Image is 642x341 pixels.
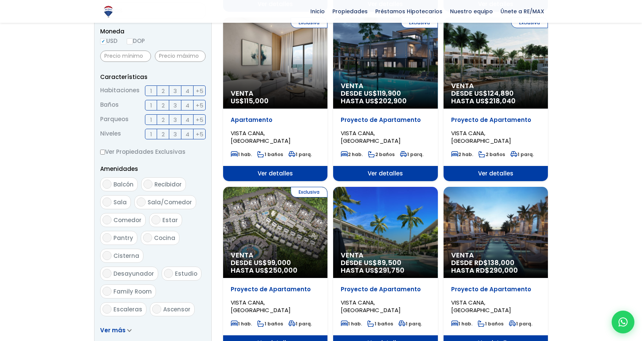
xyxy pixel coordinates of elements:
[451,286,540,293] p: Proyecto de Apartamento
[100,150,105,155] input: Ver Propiedades Exclusivas
[151,215,160,224] input: Estar
[377,88,401,98] span: 119,900
[152,305,161,314] input: Ascensor
[288,320,312,327] span: 1 parq.
[451,259,540,274] span: DESDE RD$
[451,151,473,158] span: 2 hab.
[164,269,173,278] input: Estudio
[100,129,121,139] span: Niveles
[102,233,112,242] input: Pantry
[269,265,297,275] span: 250,000
[341,286,430,293] p: Proyecto de Apartamento
[341,151,363,158] span: 2 hab.
[137,197,146,207] input: Sala/Comedor
[113,252,139,260] span: Cisterna
[186,101,189,110] span: 4
[162,129,165,139] span: 2
[478,320,504,327] span: 1 baños
[223,17,327,181] a: Exclusiva Venta US$115,000 Apartamento VISTA CANA, [GEOGRAPHIC_DATA] 1 hab. 1 baños 1 parq. Ver d...
[478,151,505,158] span: 2 baños
[102,287,112,296] input: Family Room
[186,115,189,125] span: 4
[451,129,511,145] span: VISTA CANA, [GEOGRAPHIC_DATA]
[102,180,112,189] input: Balcón
[497,6,548,17] span: Únete a RE/MAX
[341,90,430,105] span: DESDE US$
[333,17,437,181] a: Exclusiva Venta DESDE US$119,900 HASTA US$202,900 Proyecto de Apartamento VISTA CANA, [GEOGRAPHIC...
[288,151,312,158] span: 1 parq.
[102,305,112,314] input: Escaleras
[231,96,269,106] span: US$
[154,180,182,188] span: Recibidor
[162,115,165,125] span: 2
[398,320,422,327] span: 1 parq.
[291,187,327,197] span: Exclusiva
[231,151,252,158] span: 1 hab.
[367,320,393,327] span: 1 baños
[401,17,438,28] span: Exclusiva
[488,258,515,267] span: 138,000
[341,298,401,314] span: VISTA CANA, [GEOGRAPHIC_DATA]
[162,101,165,110] span: 2
[143,233,152,242] input: Cocina
[196,101,203,110] span: +5
[150,86,152,96] span: 1
[100,85,140,96] span: Habitaciones
[231,251,320,259] span: Venta
[155,51,206,62] input: Precio máximo
[150,115,152,125] span: 1
[173,101,177,110] span: 3
[100,36,118,46] label: USD
[113,287,152,295] span: Family Room
[113,234,133,242] span: Pantry
[163,305,190,313] span: Ascensor
[257,151,283,158] span: 1 baños
[257,320,283,327] span: 1 baños
[231,129,291,145] span: VISTA CANA, [GEOGRAPHIC_DATA]
[341,97,430,105] span: HASTA US$
[150,129,152,139] span: 1
[451,320,472,327] span: 1 hab.
[102,269,112,278] input: Desayunador
[231,267,320,274] span: HASTA US$
[451,97,540,105] span: HASTA US$
[444,17,548,181] a: Exclusiva Venta DESDE US$124,890 HASTA US$218,040 Proyecto de Apartamento VISTA CANA, [GEOGRAPHIC...
[341,251,430,259] span: Venta
[113,270,154,278] span: Desayunador
[489,96,516,106] span: 218,040
[173,115,177,125] span: 3
[196,86,203,96] span: +5
[451,82,540,90] span: Venta
[173,129,177,139] span: 3
[175,270,197,278] span: Estudio
[231,116,320,124] p: Apartamento
[100,100,119,111] span: Baños
[329,6,371,17] span: Propiedades
[100,164,206,174] p: Amenidades
[509,320,532,327] span: 1 parq.
[267,258,291,267] span: 99,000
[100,38,106,44] input: USD
[113,216,142,224] span: Comedor
[244,96,269,106] span: 115,000
[100,147,206,156] label: Ver Propiedades Exclusivas
[333,166,437,181] span: Ver detalles
[162,216,178,224] span: Estar
[511,17,548,28] span: Exclusiva
[113,198,127,206] span: Sala
[341,267,430,274] span: HASTA US$
[100,72,206,82] p: Características
[341,82,430,90] span: Venta
[341,259,430,274] span: DESDE US$
[100,27,206,36] span: Moneda
[231,298,291,314] span: VISTA CANA, [GEOGRAPHIC_DATA]
[368,151,395,158] span: 2 baños
[100,326,132,334] a: Ver más
[451,251,540,259] span: Venta
[113,305,142,313] span: Escaleras
[102,5,115,18] img: Logo de REMAX
[127,36,145,46] label: DOP
[451,298,511,314] span: VISTA CANA, [GEOGRAPHIC_DATA]
[489,265,518,275] span: 290,000
[379,265,404,275] span: 291,750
